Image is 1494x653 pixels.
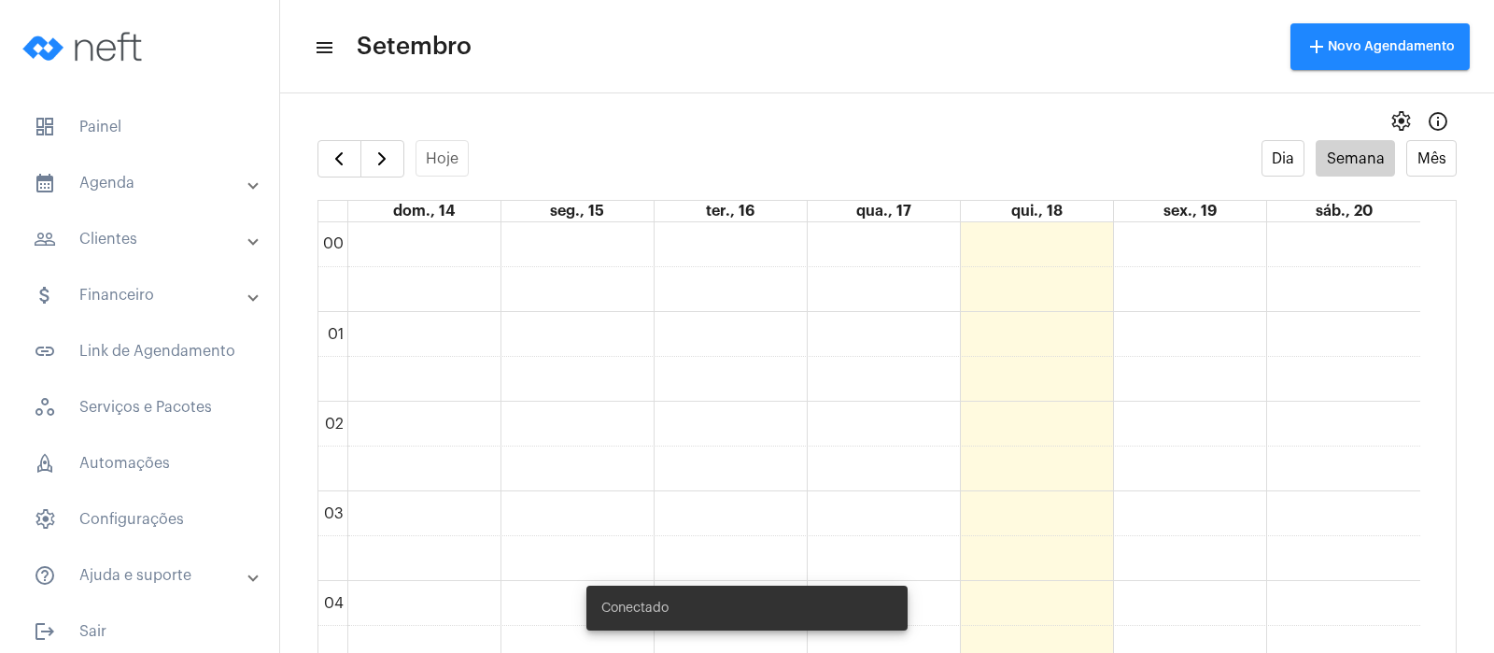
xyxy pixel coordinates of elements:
mat-icon: sidenav icon [314,36,332,59]
mat-icon: sidenav icon [34,284,56,306]
button: settings [1382,103,1419,140]
a: 15 de setembro de 2025 [546,201,608,221]
a: 17 de setembro de 2025 [853,201,915,221]
span: sidenav icon [34,116,56,138]
mat-icon: add [1305,35,1328,58]
span: Configurações [19,497,261,542]
button: Hoje [416,140,470,177]
mat-panel-title: Financeiro [34,284,249,306]
mat-expansion-panel-header: sidenav iconAjuda e suporte [11,553,279,598]
span: sidenav icon [34,396,56,419]
span: Link de Agendamento [19,329,261,374]
mat-panel-title: Ajuda e suporte [34,564,249,587]
mat-icon: sidenav icon [34,564,56,587]
mat-panel-title: Clientes [34,228,249,250]
span: Novo Agendamento [1305,40,1455,53]
button: Semana [1316,140,1395,177]
button: Mês [1406,140,1457,177]
button: Novo Agendamento [1290,23,1470,70]
mat-expansion-panel-header: sidenav iconFinanceiro [11,273,279,318]
mat-icon: sidenav icon [34,228,56,250]
a: 18 de setembro de 2025 [1008,201,1066,221]
div: 03 [320,505,347,522]
span: sidenav icon [34,508,56,531]
div: 01 [324,326,347,343]
span: Serviços e Pacotes [19,385,261,430]
span: sidenav icon [34,452,56,475]
span: Painel [19,105,261,149]
a: 19 de setembro de 2025 [1160,201,1220,221]
mat-icon: sidenav icon [34,172,56,194]
mat-expansion-panel-header: sidenav iconAgenda [11,161,279,206]
button: Info [1419,103,1457,140]
button: Semana Anterior [317,140,361,177]
div: 02 [321,416,347,433]
mat-expansion-panel-header: sidenav iconClientes [11,217,279,262]
div: 00 [319,235,347,252]
span: Automações [19,441,261,486]
mat-icon: sidenav icon [34,340,56,362]
img: logo-neft-novo-2.png [15,9,155,84]
a: 20 de setembro de 2025 [1312,201,1376,221]
mat-panel-title: Agenda [34,172,249,194]
button: Próximo Semana [360,140,404,177]
a: 14 de setembro de 2025 [389,201,458,221]
span: settings [1389,110,1412,133]
a: 16 de setembro de 2025 [702,201,758,221]
span: Conectado [601,599,669,618]
mat-icon: sidenav icon [34,620,56,643]
span: Setembro [357,32,472,62]
button: Dia [1261,140,1305,177]
mat-icon: Info [1427,110,1449,133]
div: 04 [320,595,347,612]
